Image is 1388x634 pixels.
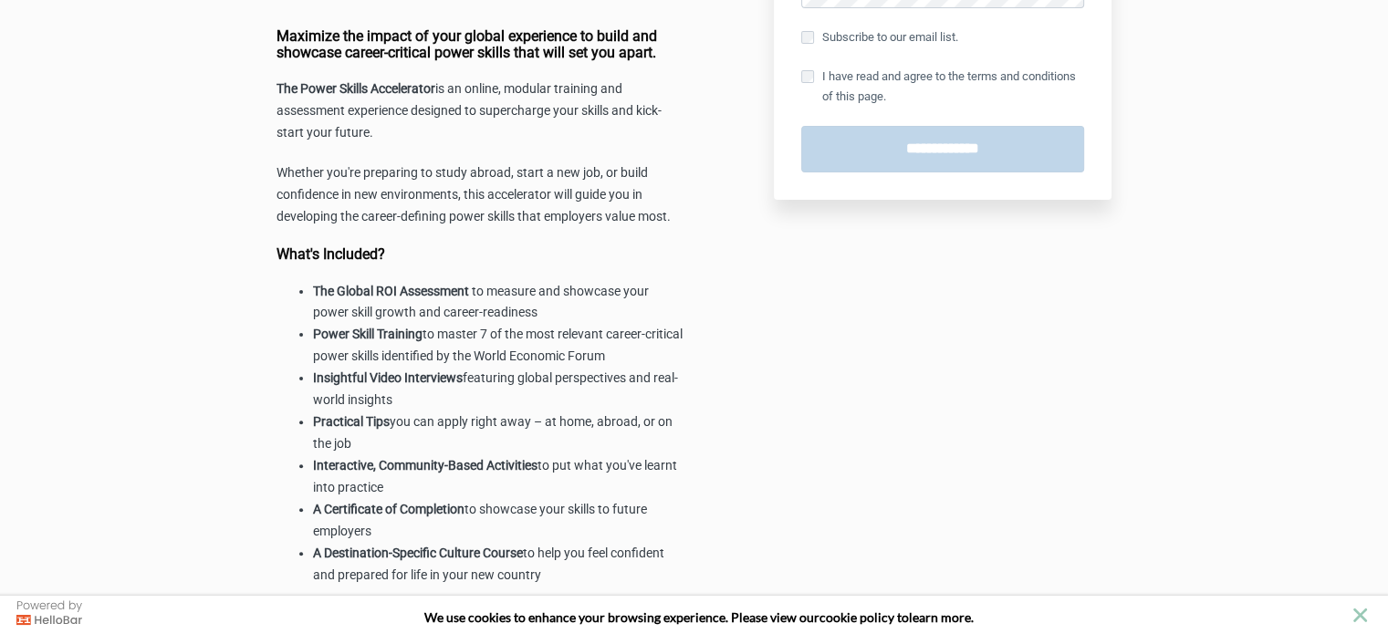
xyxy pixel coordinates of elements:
[277,78,685,144] p: is an online, modular training and assessment experience designed to supercharge your skills and ...
[1349,604,1372,627] button: close
[801,67,1084,107] label: I have read and agree to the terms and conditions of this page.
[313,546,523,560] strong: A Destination-Specific Culture Course
[313,368,685,411] li: featuring global perspectives and real-world insights
[897,609,909,625] strong: to
[313,284,469,298] strong: The Global ROI Assessment
[277,246,685,263] h4: What's Included?
[313,414,390,429] strong: Practical Tips
[313,370,463,385] strong: Insightful Video Interviews
[277,28,685,60] h4: Maximize the impact of your global experience to build and showcase career-critical power skills ...
[313,543,685,587] li: to help you feel confident and prepared for life in your new country
[819,609,894,625] a: cookie policy
[313,324,685,368] li: to master 7 of the most relevant career-critical power skills identified by the World Economic Forum
[801,70,814,83] input: I have read and agree to the terms and conditions of this page.
[801,31,814,44] input: Subscribe to our email list.
[313,455,685,499] li: to put what you've learnt into practice
[313,411,685,455] li: you can apply right away – at home, abroad, or on the job
[313,502,464,516] strong: A Certificate of Completion
[277,81,435,96] strong: The Power Skills Accelerator
[313,281,685,325] li: to measure and showcase your power skill growth and career-readiness
[424,609,819,625] span: We use cookies to enhance your browsing experience. Please view our
[313,499,685,543] li: to showcase your skills to future employers
[909,609,974,625] span: learn more.
[313,458,537,473] strong: Interactive, Community-Based Activities
[313,327,423,341] strong: Power Skill Training
[277,162,685,228] p: Whether you're preparing to study abroad, start a new job, or build confidence in new environment...
[801,27,957,47] label: Subscribe to our email list.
